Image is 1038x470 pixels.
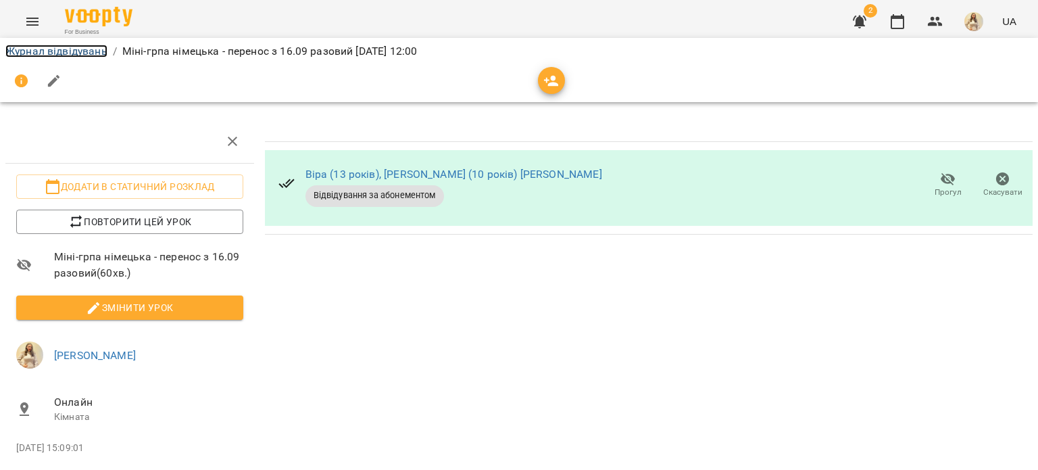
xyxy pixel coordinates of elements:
a: Віра (13 років), [PERSON_NAME] (10 років) [PERSON_NAME] [305,168,602,181]
button: Додати в статичний розклад [16,174,243,199]
span: Повторити цей урок [27,214,232,230]
button: Menu [16,5,49,38]
button: Змінити урок [16,296,243,320]
li: / [113,43,117,60]
span: For Business [65,28,132,37]
span: Прогул [935,187,962,198]
span: Міні-грпа німецька - перенос з 16.09 разовий ( 60 хв. ) [54,249,243,281]
span: UA [1002,14,1016,28]
button: Скасувати [975,166,1030,204]
img: Voopty Logo [65,7,132,26]
button: UA [997,9,1022,34]
p: Кімната [54,410,243,424]
span: Додати в статичний розклад [27,179,232,195]
img: 11d8f0996dfd046a8fdfc6cf4aa1cc70.jpg [964,12,983,31]
img: 11d8f0996dfd046a8fdfc6cf4aa1cc70.jpg [16,342,43,369]
button: Прогул [920,166,975,204]
span: Відвідування за абонементом [305,189,444,202]
span: Онлайн [54,394,243,410]
a: [PERSON_NAME] [54,349,136,362]
p: Міні-грпа німецька - перенос з 16.09 разовий [DATE] 12:00 [122,43,417,60]
nav: breadcrumb [5,43,1033,60]
span: 2 [864,4,877,18]
p: [DATE] 15:09:01 [16,442,243,455]
a: Журнал відвідувань [5,45,107,57]
span: Змінити урок [27,300,232,316]
button: Повторити цей урок [16,210,243,234]
span: Скасувати [983,187,1022,198]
